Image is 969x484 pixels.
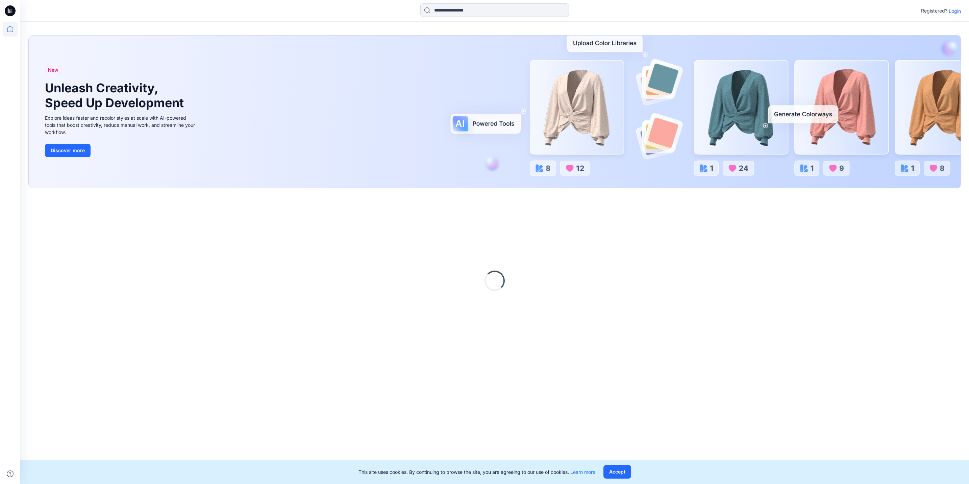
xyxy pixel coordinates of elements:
[358,468,595,476] p: This site uses cookies. By continuing to browse the site, you are agreeing to our use of cookies.
[603,465,631,479] button: Accept
[48,66,58,74] span: New
[949,7,961,15] p: Login
[45,81,187,110] h1: Unleash Creativity, Speed Up Development
[570,469,595,475] a: Learn more
[921,7,947,15] p: Registered?
[45,144,197,157] a: Discover more
[45,114,197,136] div: Explore ideas faster and recolor styles at scale with AI-powered tools that boost creativity, red...
[45,144,91,157] button: Discover more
